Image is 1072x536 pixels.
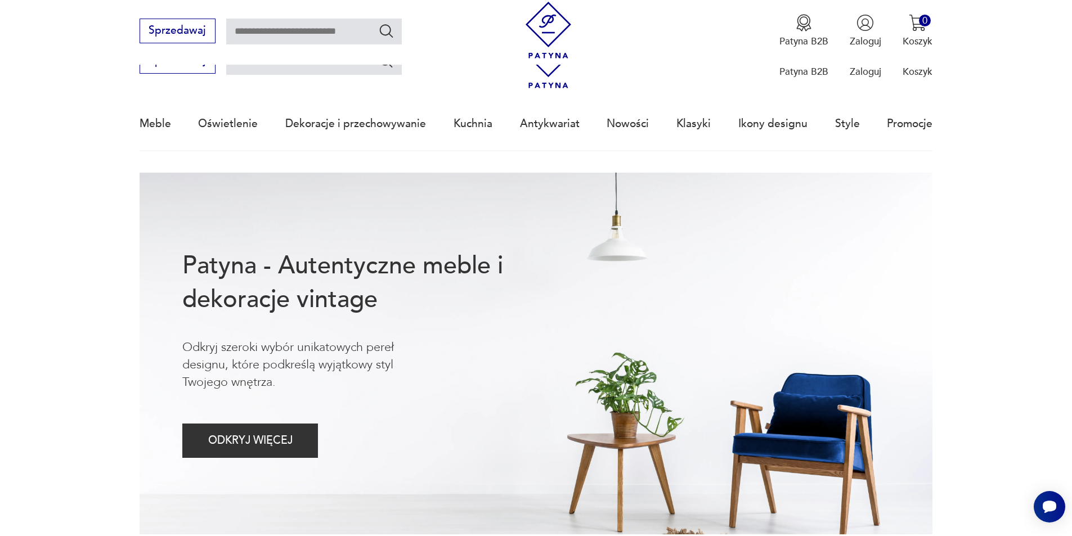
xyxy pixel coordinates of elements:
h1: Patyna - Autentyczne meble i dekoracje vintage [182,249,547,317]
button: Zaloguj [850,14,881,48]
a: Sprzedawaj [140,27,216,36]
button: 0Koszyk [903,14,932,48]
a: Nowości [607,98,649,150]
a: Ikona medaluPatyna B2B [779,14,828,48]
a: Oświetlenie [198,98,258,150]
button: Szukaj [378,22,394,39]
img: Patyna - sklep z meblami i dekoracjami vintage [520,2,577,58]
a: Antykwariat [520,98,580,150]
p: Zaloguj [850,35,881,48]
img: Ikona medalu [795,14,813,31]
a: Promocje [887,98,932,150]
a: Klasyki [676,98,711,150]
a: Meble [140,98,171,150]
a: Kuchnia [454,98,492,150]
a: ODKRYJ WIĘCEJ [182,437,318,446]
button: Patyna B2B [779,14,828,48]
img: Ikonka użytkownika [856,14,874,31]
p: Patyna B2B [779,35,828,48]
iframe: Smartsupp widget button [1034,491,1065,523]
button: Sprzedawaj [140,19,216,43]
p: Odkryj szeroki wybór unikatowych pereł designu, które podkreślą wyjątkowy styl Twojego wnętrza. [182,339,439,391]
p: Koszyk [903,65,932,78]
button: ODKRYJ WIĘCEJ [182,424,318,458]
p: Koszyk [903,35,932,48]
a: Dekoracje i przechowywanie [285,98,426,150]
p: Patyna B2B [779,65,828,78]
button: Szukaj [378,53,394,69]
div: 0 [919,15,931,26]
a: Ikony designu [738,98,808,150]
a: Style [835,98,860,150]
a: Sprzedawaj [140,57,216,66]
p: Zaloguj [850,65,881,78]
img: Ikona koszyka [909,14,926,31]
